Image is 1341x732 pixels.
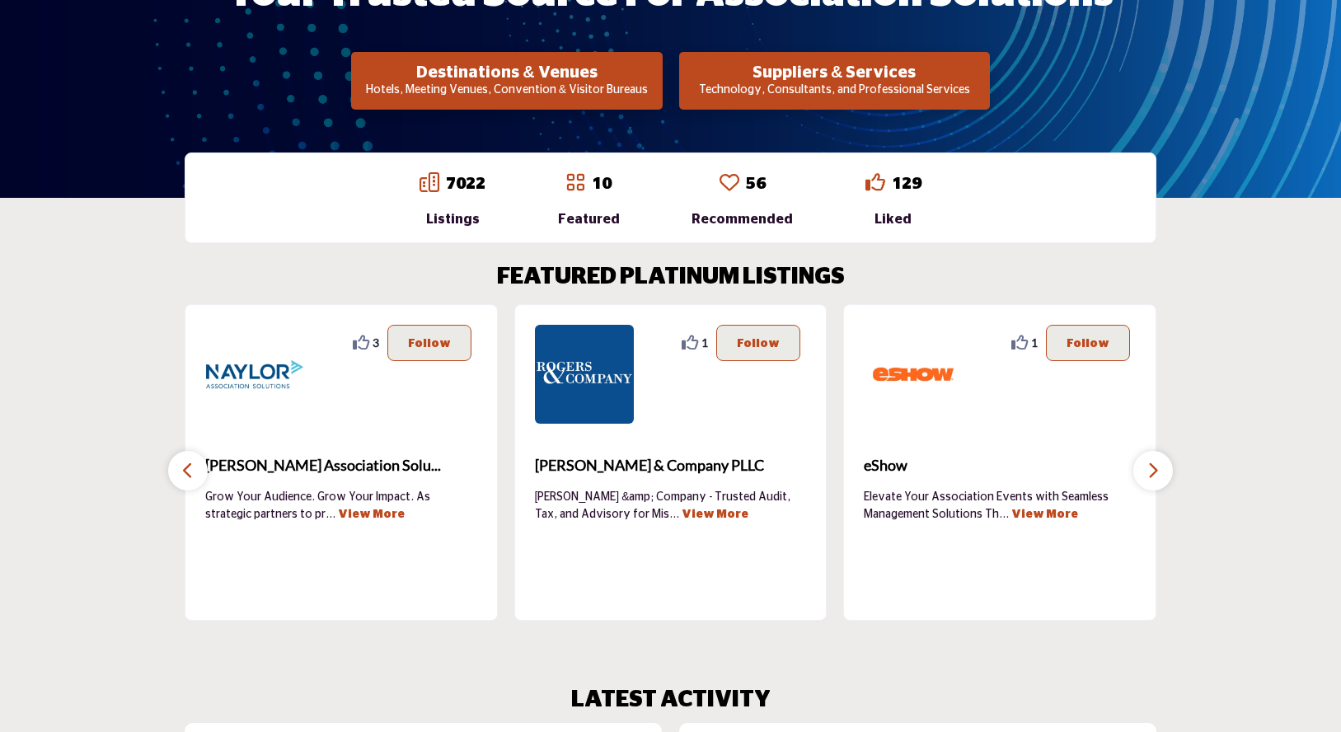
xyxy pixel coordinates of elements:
a: View More [682,509,748,520]
span: [PERSON_NAME] Association Solu... [205,454,477,476]
a: [PERSON_NAME] & Company PLLC [535,443,807,488]
span: ... [999,509,1009,520]
button: Follow [1046,325,1130,361]
span: eShow [864,454,1136,476]
p: Technology, Consultants, and Professional Services [684,82,985,99]
p: [PERSON_NAME] &amp; Company - Trusted Audit, Tax, and Advisory for Mis [535,489,807,522]
button: Follow [387,325,471,361]
h2: Suppliers & Services [684,63,985,82]
span: ... [669,509,679,520]
button: Follow [716,325,800,361]
p: Hotels, Meeting Venues, Convention & Visitor Bureaus [356,82,657,99]
span: 3 [373,334,379,351]
span: [PERSON_NAME] & Company PLLC [535,454,807,476]
a: 129 [892,176,921,192]
img: eShow [864,325,963,424]
p: Follow [408,334,451,352]
div: Recommended [692,209,793,229]
div: Listings [420,209,485,229]
h2: LATEST ACTIVITY [571,687,771,715]
img: Naylor Association Solutions [205,325,304,424]
h2: Destinations & Venues [356,63,657,82]
b: Rogers & Company PLLC [535,443,807,488]
a: View More [338,509,405,520]
p: Elevate Your Association Events with Seamless Management Solutions Th [864,489,1136,522]
i: Go to Liked [865,172,885,192]
p: Follow [737,334,780,352]
span: 1 [1031,334,1038,351]
a: Go to Featured [565,172,585,195]
a: 7022 [446,176,485,192]
a: 56 [746,176,766,192]
b: Naylor Association Solutions [205,443,477,488]
span: ... [326,509,335,520]
div: Featured [558,209,620,229]
a: [PERSON_NAME] Association Solu... [205,443,477,488]
button: Suppliers & Services Technology, Consultants, and Professional Services [679,52,990,110]
a: eShow [864,443,1136,488]
a: Go to Recommended [720,172,739,195]
a: View More [1011,509,1078,520]
img: Rogers & Company PLLC [535,325,634,424]
button: Destinations & Venues Hotels, Meeting Venues, Convention & Visitor Bureaus [351,52,662,110]
a: 10 [592,176,612,192]
h2: FEATURED PLATINUM LISTINGS [497,264,845,292]
span: 1 [701,334,708,351]
p: Grow Your Audience. Grow Your Impact. As strategic partners to pr [205,489,477,522]
p: Follow [1067,334,1109,352]
div: Liked [865,209,921,229]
